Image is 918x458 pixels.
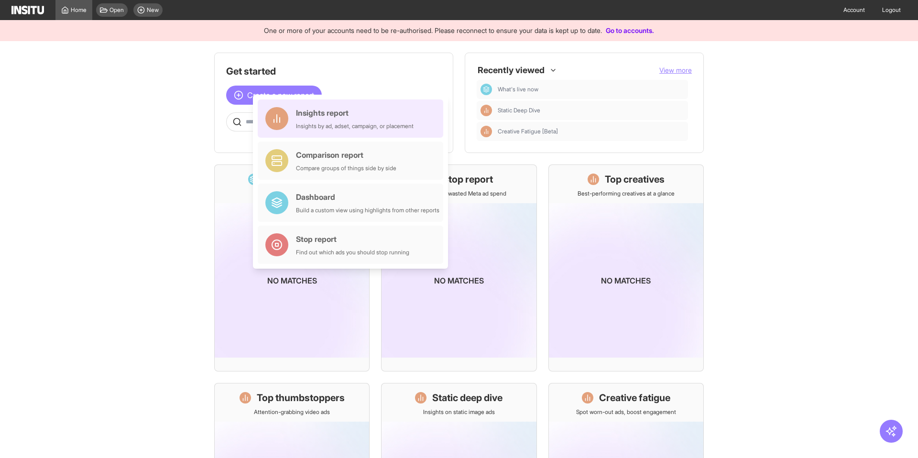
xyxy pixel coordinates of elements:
[257,391,345,404] h1: Top thumbstoppers
[267,275,317,286] p: No matches
[11,6,44,14] img: Logo
[498,86,538,93] span: What's live now
[442,173,493,186] h1: Stop report
[296,107,414,119] div: Insights report
[432,391,503,404] h1: Static deep dive
[382,203,536,358] img: coming-soon-gradient_kfitwp.png
[296,233,409,245] div: Stop report
[578,190,675,197] p: Best-performing creatives at a glance
[226,86,322,105] button: Create a new report
[498,107,684,114] span: Static Deep Dive
[215,203,369,358] img: coming-soon-gradient_kfitwp.png
[659,66,692,74] span: View more
[434,275,484,286] p: No matches
[412,190,506,197] p: Save £0.00 in wasted Meta ad spend
[247,89,314,101] span: Create a new report
[296,207,439,214] div: Build a custom view using highlights from other reports
[659,65,692,75] button: View more
[264,26,602,34] span: One or more of your accounts need to be re-authorised. Please reconnect to ensure your data is ke...
[548,164,704,371] a: Top creativesBest-performing creatives at a glanceNo matches
[498,128,684,135] span: Creative Fatigue [Beta]
[147,6,159,14] span: New
[381,164,536,371] a: Stop reportSave £0.00 in wasted Meta ad spendNo matches
[601,275,651,286] p: No matches
[109,6,124,14] span: Open
[481,126,492,137] div: Insights
[481,105,492,116] div: Insights
[71,6,87,14] span: Home
[498,86,684,93] span: What's live now
[498,107,540,114] span: Static Deep Dive
[254,408,330,416] p: Attention-grabbing video ads
[296,149,396,161] div: Comparison report
[296,164,396,172] div: Compare groups of things side by side
[296,122,414,130] div: Insights by ad, adset, campaign, or placement
[296,191,439,203] div: Dashboard
[549,203,703,358] img: coming-soon-gradient_kfitwp.png
[605,173,665,186] h1: Top creatives
[226,65,441,78] h1: Get started
[606,26,654,34] a: Go to accounts.
[296,249,409,256] div: Find out which ads you should stop running
[214,164,370,371] a: What's live nowSee all active ads instantlyNo matches
[498,128,558,135] span: Creative Fatigue [Beta]
[423,408,495,416] p: Insights on static image ads
[481,84,492,95] div: Dashboard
